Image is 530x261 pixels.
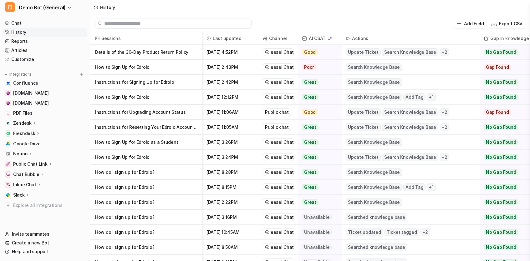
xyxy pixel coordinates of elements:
[298,120,338,135] button: Great
[346,153,381,161] span: Update Ticket
[271,169,294,175] span: eesel Chat
[6,162,10,166] img: Public Chat Link
[263,108,291,116] div: Public chat
[484,184,518,190] span: No Gap Found
[3,201,87,210] a: Explore all integrations
[403,93,426,101] span: Add Tag
[13,171,39,178] p: Chat Bubble
[95,60,197,75] p: How to Sign Up for Edrolo
[9,72,32,77] p: Integrations
[265,170,269,174] img: eeselChat
[6,173,10,176] img: Chat Bubble
[265,64,292,70] a: eesel Chat
[346,108,381,116] span: Update Ticket
[484,124,518,130] span: No Gap Found
[265,184,292,190] a: eesel Chat
[484,139,518,145] span: No Gap Found
[403,183,426,191] span: Add Tag
[205,225,256,240] span: [DATE] 10:45AM
[298,135,338,150] button: Great
[13,110,32,116] span: PDF Files
[6,111,10,115] img: PDF Files
[95,75,197,90] p: Instructions for Signing Up for Edrolo
[302,229,332,235] span: Unavailable
[271,184,294,190] span: eesel Chat
[5,202,11,208] img: explore all integrations
[271,154,294,160] span: eesel Chat
[265,50,269,54] img: eeselChat
[3,89,87,98] a: www.airbnb.com[DOMAIN_NAME]
[265,140,269,144] img: eeselChat
[13,200,85,210] span: Explore all integrations
[265,229,292,235] a: eesel Chat
[298,180,338,195] button: Great
[302,199,319,205] span: Great
[489,19,525,28] button: Export CSV
[385,228,419,236] span: Ticket tagged
[298,195,338,210] button: Great
[346,48,381,56] span: Update Ticket
[346,63,402,71] span: Search Knowledge Base
[95,180,197,195] p: How do I sign up for Edrolo?
[205,60,256,75] span: [DATE] 2:43PM
[484,109,511,115] span: Gap Found
[6,142,10,146] img: Google Drive
[271,229,294,235] span: eesel Chat
[420,228,431,236] span: + 2
[265,79,292,85] a: eesel Chat
[301,32,339,45] span: AI CSAT
[382,153,438,161] span: Search Knowledge Base
[265,244,292,250] a: eesel Chat
[298,150,338,165] button: Great
[3,247,87,256] a: Help and support
[298,60,338,75] button: Poor
[205,165,256,180] span: [DATE] 8:28PM
[302,214,332,220] span: Unavailable
[205,210,256,225] span: [DATE] 3:16PM
[440,108,450,116] span: + 2
[346,78,402,86] span: Search Knowledge Base
[352,32,368,45] h2: Actions
[484,229,518,235] span: No Gap Found
[265,154,292,160] a: eesel Chat
[3,19,87,28] a: Chat
[382,48,438,56] span: Search Knowledge Base
[3,37,87,46] a: Reports
[427,183,436,191] span: + 1
[265,214,292,220] a: eesel Chat
[13,90,48,96] span: [DOMAIN_NAME]
[262,32,295,45] span: Channel
[79,72,84,77] img: menu_add.svg
[484,49,518,55] span: No Gap Found
[6,152,10,156] img: Notion
[298,105,338,120] button: Good
[13,192,25,198] p: Slack
[13,151,28,157] p: Notion
[302,169,319,175] span: Great
[205,90,256,105] span: [DATE] 12:12PM
[484,79,518,85] span: No Gap Found
[6,121,10,125] img: Zendesk
[3,28,87,37] a: History
[346,243,407,251] span: Searched knowledge base
[263,123,291,131] div: Public chat
[484,169,518,175] span: No Gap Found
[5,2,15,12] span: D
[346,183,402,191] span: Search Knowledge Base
[13,100,48,106] span: [DOMAIN_NAME]
[95,240,197,255] p: How do I sign up for Edrolo?
[13,80,38,86] span: Confluence
[271,94,294,100] span: eesel Chat
[265,155,269,159] img: eeselChat
[346,213,407,221] span: Searched knowledge base
[265,95,269,99] img: eeselChat
[265,245,269,249] img: eeselChat
[346,93,402,101] span: Search Knowledge Base
[265,65,269,69] img: eeselChat
[298,165,338,180] button: Great
[302,124,319,130] span: Great
[265,199,292,205] a: eesel Chat
[484,64,511,70] span: Gap Found
[302,109,318,115] span: Good
[484,244,518,250] span: No Gap Found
